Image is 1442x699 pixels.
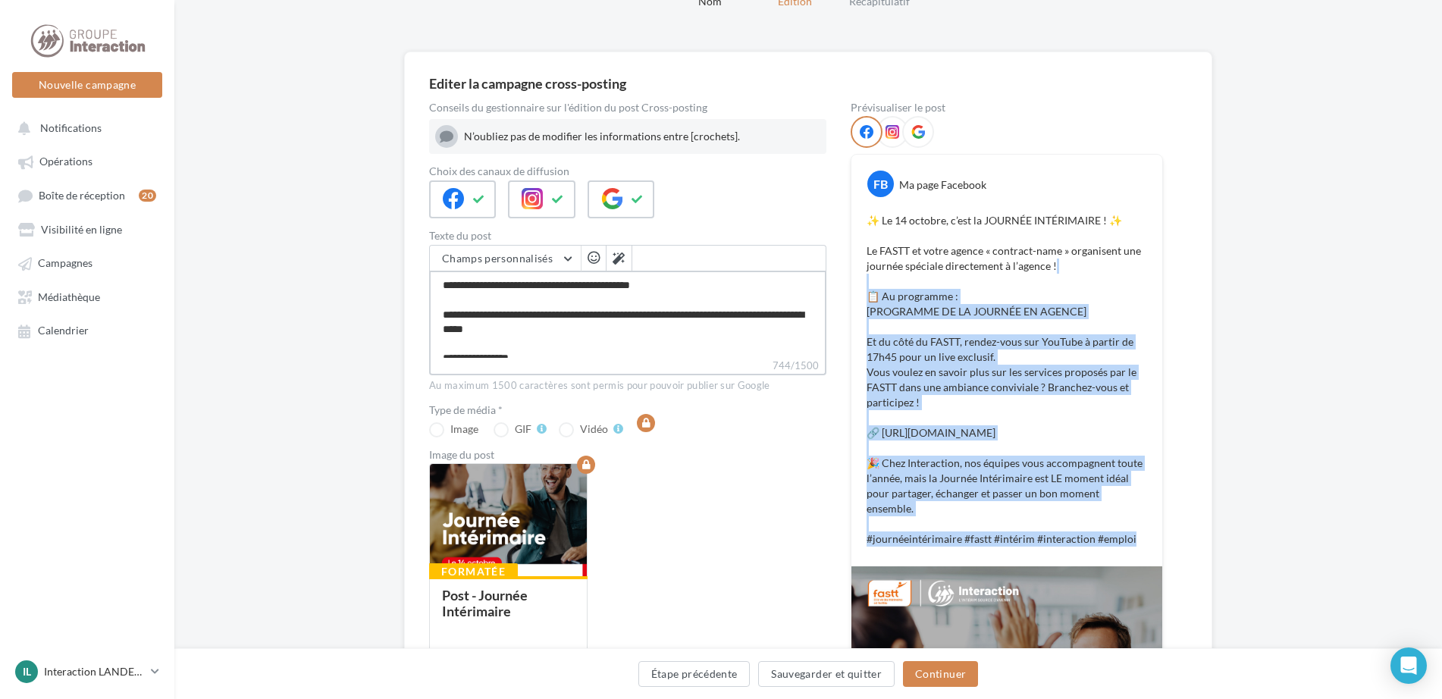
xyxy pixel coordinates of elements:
[429,450,826,460] div: Image du post
[638,661,751,687] button: Étape précédente
[9,215,165,243] a: Visibilité en ligne
[429,358,826,375] label: 744/1500
[9,114,159,141] button: Notifications
[12,72,162,98] button: Nouvelle campagne
[23,664,31,679] span: IL
[429,379,826,393] div: Au maximum 1500 caractères sont permis pour pouvoir publier sur Google
[429,166,826,177] label: Choix des canaux de diffusion
[903,661,978,687] button: Continuer
[430,246,581,271] button: Champs personnalisés
[41,223,122,236] span: Visibilité en ligne
[39,155,92,168] span: Opérations
[429,230,826,241] label: Texte du post
[139,190,156,202] div: 20
[9,316,165,343] a: Calendrier
[39,189,125,202] span: Boîte de réception
[464,129,820,144] div: N’oubliez pas de modifier les informations entre [crochets].
[44,664,145,679] p: Interaction LANDERNEAU
[867,171,894,197] div: FB
[442,252,553,265] span: Champs personnalisés
[429,563,518,580] div: Formatée
[899,177,986,193] div: Ma page Facebook
[40,121,102,134] span: Notifications
[38,257,92,270] span: Campagnes
[758,661,895,687] button: Sauvegarder et quitter
[38,290,100,303] span: Médiathèque
[9,181,165,209] a: Boîte de réception20
[429,405,826,415] label: Type de média *
[442,587,528,619] div: Post - Journée Intérimaire
[9,147,165,174] a: Opérations
[38,324,89,337] span: Calendrier
[429,77,626,90] div: Editer la campagne cross-posting
[429,102,826,113] div: Conseils du gestionnaire sur l'édition du post Cross-posting
[9,249,165,276] a: Campagnes
[851,102,1163,113] div: Prévisualiser le post
[867,213,1147,547] p: ✨ Le 14 octobre, c’est la JOURNÉE INTÉRIMAIRE ! ✨ Le FASTT et votre agence « contract-name » orga...
[12,657,162,686] a: IL Interaction LANDERNEAU
[9,283,165,310] a: Médiathèque
[1390,647,1427,684] div: Open Intercom Messenger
